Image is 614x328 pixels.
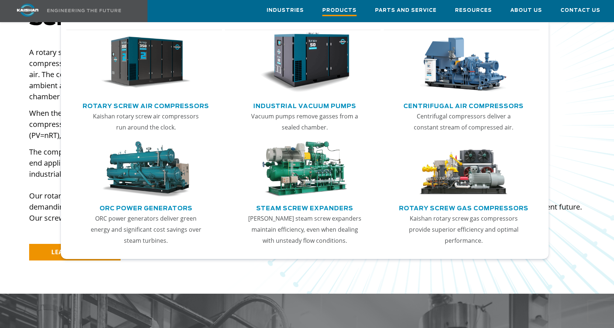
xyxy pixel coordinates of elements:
[100,202,192,213] a: ORC Power Generators
[256,202,353,213] a: Steam Screw Expanders
[403,100,524,111] a: Centrifugal Air Compressors
[375,6,437,15] span: Parts and Service
[322,0,357,22] a: Products
[47,9,121,12] img: Engineering the future
[248,213,361,246] p: [PERSON_NAME] steam screw expanders maintain efficiency, even when dealing with unsteady flow con...
[253,100,356,111] a: Industrial Vacuum Pumps
[267,0,304,20] a: Industries
[407,213,520,246] p: Kaishan rotary screw gas compressors provide superior efficiency and optimal performance.
[267,6,304,15] span: Industries
[29,47,278,102] p: A rotary screw air compressor is a reliable, efficient form of air compression technology that us...
[248,111,361,133] p: Vacuum pumps remove gasses from a sealed chamber.
[101,32,191,93] img: thumb-Rotary-Screw-Air-Compressors
[260,141,350,197] img: thumb-Steam-Screw-Expanders
[419,32,509,93] img: thumb-Centrifugal-Air-Compressors
[561,6,600,15] span: Contact Us
[419,141,509,197] img: thumb-Rotary-Screw-Gas-Compressors
[510,6,542,15] span: About Us
[83,100,209,111] a: Rotary Screw Air Compressors
[399,202,528,213] a: Rotary Screw Gas Compressors
[510,0,542,20] a: About Us
[29,190,585,224] p: Our rotary air compressors are delivered to thousands of customers each year. These companies tru...
[561,0,600,20] a: Contact Us
[455,0,492,20] a: Resources
[29,244,121,260] a: LEARN MORE
[89,213,203,246] p: ORC power generators deliver green energy and significant cost savings over steam turbines.
[407,111,520,133] p: Centrifugal compressors deliver a constant stream of compressed air.
[322,6,357,16] span: Products
[101,141,191,197] img: thumb-ORC-Power-Generators
[89,111,203,133] p: Kaishan rotary screw air compressors run around the clock.
[375,0,437,20] a: Parts and Service
[51,248,93,256] span: LEARN MORE
[455,6,492,15] span: Resources
[260,32,350,93] img: thumb-Industrial-Vacuum-Pumps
